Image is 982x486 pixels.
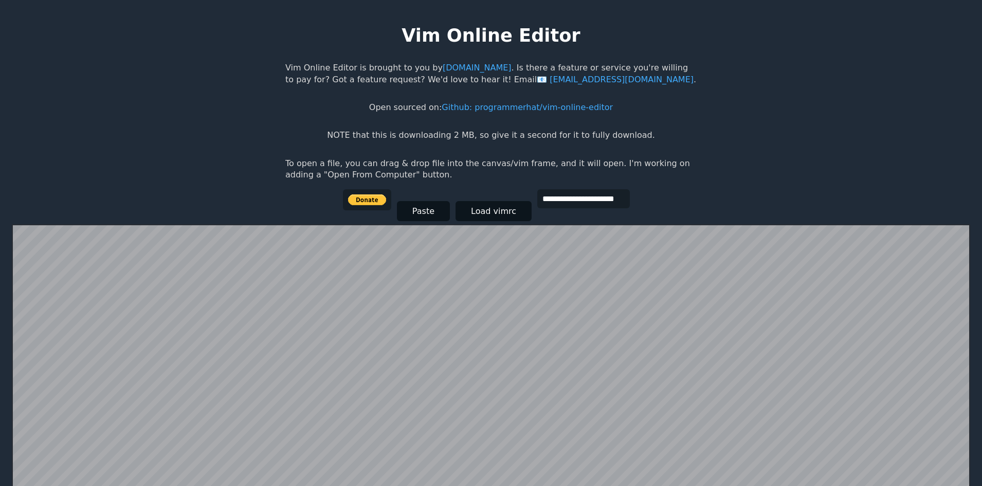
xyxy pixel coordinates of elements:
a: [EMAIL_ADDRESS][DOMAIN_NAME] [537,75,694,84]
a: [DOMAIN_NAME] [443,63,512,73]
h1: Vim Online Editor [402,23,580,48]
button: Paste [397,201,450,221]
button: Load vimrc [456,201,532,221]
p: NOTE that this is downloading 2 MB, so give it a second for it to fully download. [327,130,654,141]
p: Vim Online Editor is brought to you by . Is there a feature or service you're willing to pay for?... [285,62,697,85]
p: Open sourced on: [369,102,613,113]
a: Github: programmerhat/vim-online-editor [442,102,613,112]
p: To open a file, you can drag & drop file into the canvas/vim frame, and it will open. I'm working... [285,158,697,181]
